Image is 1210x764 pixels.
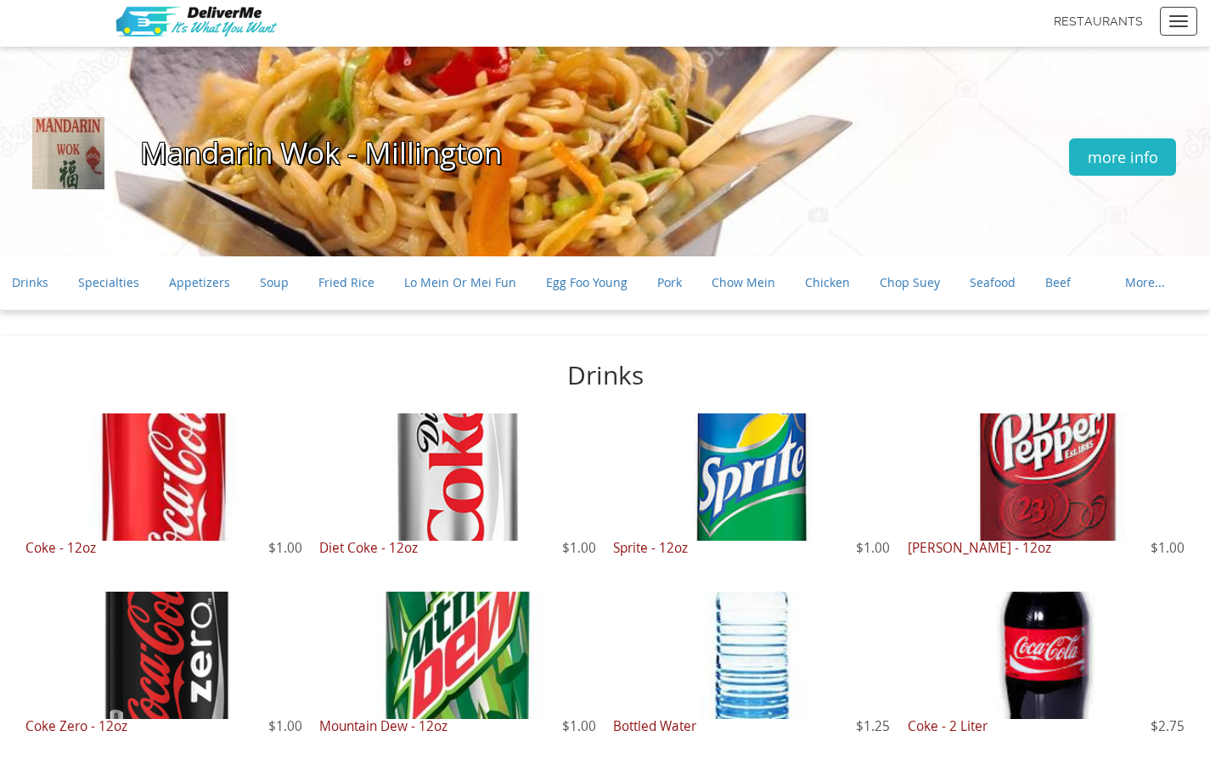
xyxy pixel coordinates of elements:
[25,362,1185,390] h2: Drinks
[25,719,302,733] h3: Coke Zero - 12oz
[805,268,850,297] a: Chicken
[209,297,273,326] a: Light Menu
[1109,268,1180,297] a: More...
[1151,719,1185,733] span: $2.75
[404,268,516,297] a: Lo Mein or Mei Fun
[12,297,87,326] a: Sweet & Sour
[1045,268,1071,297] a: Beef
[657,268,682,297] a: Pork
[880,268,940,297] a: Chop Suey
[562,719,596,733] span: $1.00
[169,268,230,297] a: Appetizers
[856,541,890,555] span: $1.00
[318,268,374,297] a: Fried Rice
[319,541,596,555] h3: Diet Coke - 12oz
[268,541,302,555] span: $1.00
[970,268,1016,297] a: Seafood
[117,297,179,326] a: Vegetables
[546,268,628,297] a: Egg Foo Young
[908,541,1185,555] h3: [PERSON_NAME] - 12oz
[32,117,104,189] img: Mandarin Wok - Millington Logo
[613,541,890,555] h3: Sprite - 12oz
[613,719,890,733] h3: Bottled Water
[908,719,1185,733] h3: Coke - 2 Liter
[268,719,302,733] span: $1.00
[1151,541,1185,555] span: $1.00
[497,297,588,326] a: Chef Specialties
[856,719,890,733] span: $1.25
[78,268,139,297] a: Specialties
[260,268,289,297] a: Soup
[25,541,302,555] h3: Coke - 12oz
[303,297,467,326] a: Special Combination Platters
[562,541,596,555] span: $1.00
[1069,138,1176,176] a: more info
[319,719,596,733] h3: Mountain Dew - 12oz
[110,137,1069,170] h1: Mandarin Wok - Millington
[12,268,48,297] a: Drinks
[712,268,775,297] a: Chow Mein
[617,297,696,326] a: Lunch Special
[109,2,283,42] img: v_764_poe_big.png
